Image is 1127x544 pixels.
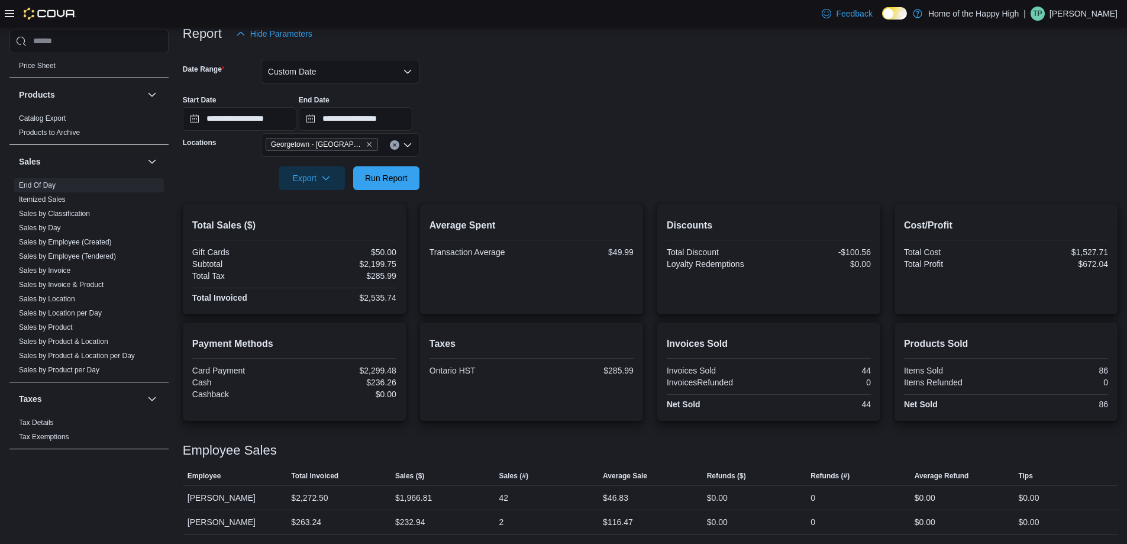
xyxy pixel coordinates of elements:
[904,366,1004,375] div: Items Sold
[1008,247,1108,257] div: $1,527.71
[291,491,328,505] div: $2,272.50
[291,515,321,529] div: $263.24
[19,280,104,289] span: Sales by Invoice & Product
[9,59,169,78] div: Pricing
[904,259,1004,269] div: Total Profit
[19,209,90,218] span: Sales by Classification
[19,365,99,375] span: Sales by Product per Day
[19,337,108,346] a: Sales by Product & Location
[19,223,61,233] span: Sales by Day
[603,491,628,505] div: $46.83
[19,252,116,261] span: Sales by Employee (Tendered)
[836,8,872,20] span: Feedback
[365,172,408,184] span: Run Report
[286,166,338,190] span: Export
[810,515,815,529] div: 0
[19,295,75,303] a: Sales by Location
[192,337,396,351] h2: Payment Methods
[19,62,56,70] a: Price Sheet
[19,195,66,204] span: Itemized Sales
[499,471,528,481] span: Sales (#)
[299,107,412,131] input: Press the down key to open a popover containing a calendar.
[395,515,425,529] div: $232.94
[188,471,221,481] span: Employee
[19,418,54,427] span: Tax Details
[296,366,396,375] div: $2,299.48
[296,378,396,387] div: $236.26
[296,293,396,302] div: $2,535.74
[1008,378,1108,387] div: 0
[19,114,66,123] a: Catalog Export
[19,308,102,318] span: Sales by Location per Day
[183,138,217,147] label: Locations
[904,378,1004,387] div: Items Refunded
[771,259,871,269] div: $0.00
[183,95,217,105] label: Start Date
[192,247,292,257] div: Gift Cards
[707,471,746,481] span: Refunds ($)
[192,366,292,375] div: Card Payment
[250,28,312,40] span: Hide Parameters
[24,8,76,20] img: Cova
[707,515,728,529] div: $0.00
[430,247,529,257] div: Transaction Average
[296,390,396,399] div: $0.00
[499,515,504,529] div: 2
[271,139,363,150] span: Georgetown - [GEOGRAPHIC_DATA] - Fire & Flower
[771,400,871,409] div: 44
[928,7,1019,21] p: Home of the Happy High
[403,140,412,150] button: Open list of options
[192,271,292,281] div: Total Tax
[1023,7,1026,21] p: |
[904,400,938,409] strong: Net Sold
[19,351,135,360] span: Sales by Product & Location per Day
[19,252,116,260] a: Sales by Employee (Tendered)
[390,140,399,150] button: Clear input
[430,366,529,375] div: Ontario HST
[19,393,143,405] button: Taxes
[192,218,396,233] h2: Total Sales ($)
[499,491,509,505] div: 42
[19,393,42,405] h3: Taxes
[430,337,634,351] h2: Taxes
[904,247,1004,257] div: Total Cost
[817,2,877,25] a: Feedback
[19,128,80,137] span: Products to Archive
[603,471,647,481] span: Average Sale
[667,259,767,269] div: Loyalty Redemptions
[192,293,247,302] strong: Total Invoiced
[266,138,378,151] span: Georgetown - Mountainview - Fire & Flower
[19,323,73,332] span: Sales by Product
[19,266,70,275] span: Sales by Invoice
[19,156,41,168] h3: Sales
[707,491,728,505] div: $0.00
[183,107,296,131] input: Press the down key to open a popover containing a calendar.
[19,294,75,304] span: Sales by Location
[296,247,396,257] div: $50.00
[395,471,424,481] span: Sales ($)
[192,259,292,269] div: Subtotal
[1018,515,1039,529] div: $0.00
[19,114,66,123] span: Catalog Export
[667,400,700,409] strong: Net Sold
[19,61,56,70] span: Price Sheet
[353,166,419,190] button: Run Report
[279,166,345,190] button: Export
[9,178,169,382] div: Sales
[19,181,56,190] span: End Of Day
[1018,471,1032,481] span: Tips
[19,432,69,442] span: Tax Exemptions
[192,378,292,387] div: Cash
[667,378,767,387] div: InvoicesRefunded
[9,416,169,449] div: Taxes
[1033,7,1042,21] span: TP
[603,515,633,529] div: $116.47
[904,337,1108,351] h2: Products Sold
[1018,491,1039,505] div: $0.00
[19,89,143,101] button: Products
[231,22,317,46] button: Hide Parameters
[145,88,159,102] button: Products
[1008,366,1108,375] div: 86
[145,154,159,169] button: Sales
[534,366,634,375] div: $285.99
